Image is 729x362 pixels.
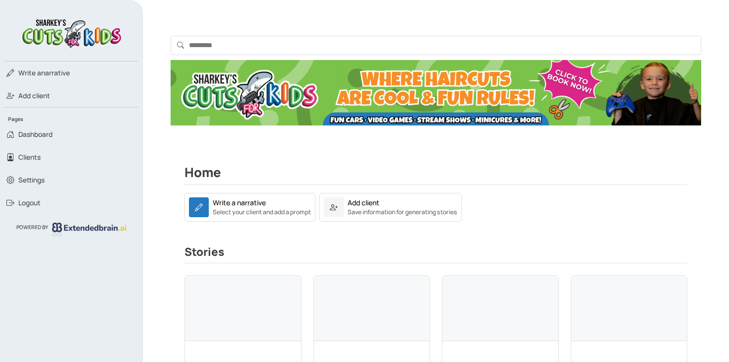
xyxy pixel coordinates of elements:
span: narrative [18,68,70,78]
span: Settings [18,175,45,185]
span: Logout [18,198,41,208]
a: Write a narrativeSelect your client and add a prompt [184,193,315,222]
div: Write a narrative [213,197,266,208]
img: logo [52,223,126,236]
img: logo [19,16,123,49]
h2: Home [184,165,687,185]
a: Write a narrativeSelect your client and add a prompt [184,202,315,211]
span: Dashboard [18,129,53,139]
span: Write a [18,68,41,77]
img: Ad Banner [171,60,701,125]
span: Clients [18,152,41,162]
h3: Stories [184,245,687,263]
span: Add client [18,91,50,101]
small: Save information for generating stories [348,208,457,217]
small: Select your client and add a prompt [213,208,311,217]
div: Add client [348,197,379,208]
a: Add clientSave information for generating stories [319,202,462,211]
a: Add clientSave information for generating stories [319,193,462,222]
